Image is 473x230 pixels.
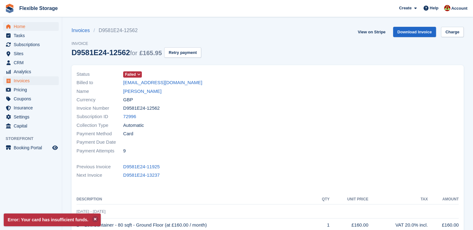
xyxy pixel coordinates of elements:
a: [PERSON_NAME] [123,88,161,95]
a: menu [3,103,59,112]
span: Subscriptions [14,40,51,49]
span: Invoices [14,76,51,85]
span: for [130,50,137,56]
span: Account [451,5,467,12]
a: Preview store [51,144,59,151]
span: Automatic [123,122,144,129]
th: Amount [428,194,459,204]
span: Payment Attempts [77,147,123,155]
a: [EMAIL_ADDRESS][DOMAIN_NAME] [123,79,202,86]
a: menu [3,67,59,76]
span: Previous Invoice [77,163,123,170]
span: GBP [123,96,133,103]
th: Tax [368,194,428,204]
span: [DATE] - [DATE] [77,209,105,214]
span: £165.95 [139,50,162,56]
span: Insurance [14,103,51,112]
span: Booking Portal [14,143,51,152]
span: Pricing [14,85,51,94]
a: Download Invoice [393,27,436,37]
span: 9 [123,147,126,155]
a: Invoices [72,27,94,34]
img: David Jones [444,5,450,11]
span: Next Invoice [77,172,123,179]
span: Collection Type [77,122,123,129]
span: D9581E24-12562 [123,105,160,112]
a: menu [3,58,59,67]
a: View on Stripe [355,27,388,37]
th: Unit Price [330,194,369,204]
a: menu [3,49,59,58]
a: menu [3,40,59,49]
a: menu [3,85,59,94]
button: Retry payment [164,47,201,58]
th: Description [77,194,315,204]
span: Create [399,5,411,11]
span: Help [430,5,438,11]
span: Tasks [14,31,51,40]
span: Settings [14,113,51,121]
p: Error: Your card has insufficient funds. [4,213,101,226]
span: Failed [125,72,136,77]
span: CRM [14,58,51,67]
span: Capital [14,122,51,130]
span: Coupons [14,94,51,103]
span: Sites [14,49,51,58]
a: 72996 [123,113,136,120]
a: Failed [123,71,142,78]
span: Billed to [77,79,123,86]
a: menu [3,22,59,31]
a: menu [3,76,59,85]
div: D9581E24-12562 [72,48,162,57]
span: Name [77,88,123,95]
a: menu [3,31,59,40]
span: Payment Due Date [77,139,123,146]
a: D9581E24-13237 [123,172,160,179]
span: Currency [77,96,123,103]
span: Payment Method [77,130,123,137]
a: D9581E24-11925 [123,163,160,170]
a: Charge [441,27,464,37]
span: Storefront [6,136,62,142]
span: Home [14,22,51,31]
a: menu [3,113,59,121]
span: Subscription ID [77,113,123,120]
a: Flexible Storage [17,3,60,13]
a: menu [3,122,59,130]
img: stora-icon-8386f47178a22dfd0bd8f6a31ec36ba5ce8667c1dd55bd0f319d3a0aa187defe.svg [5,4,14,13]
span: Analytics [14,67,51,76]
th: QTY [315,194,329,204]
span: Invoice [72,41,201,47]
div: VAT 20.0% incl. [368,222,428,229]
a: menu [3,143,59,152]
span: Invoice Number [77,105,123,112]
span: Status [77,71,123,78]
a: menu [3,94,59,103]
nav: breadcrumbs [72,27,201,34]
span: Card [123,130,133,137]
